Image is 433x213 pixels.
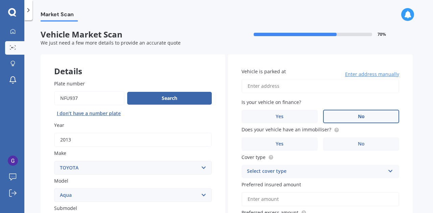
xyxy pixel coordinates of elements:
[378,32,386,37] span: 70 %
[242,192,399,206] input: Enter amount
[358,141,365,147] span: No
[345,71,399,78] span: Enter address manually
[242,127,331,133] span: Does your vehicle have an immobiliser?
[54,133,212,147] input: YYYY
[54,108,123,119] button: I don’t have a number plate
[242,68,286,75] span: Vehicle is parked at
[127,92,212,105] button: Search
[242,99,301,105] span: Is your vehicle on finance?
[54,178,68,184] span: Model
[54,205,77,211] span: Submodel
[242,79,399,93] input: Enter address
[54,80,85,87] span: Plate number
[41,30,227,39] span: Vehicle Market Scan
[358,114,365,119] span: No
[41,11,78,20] span: Market Scan
[54,150,66,157] span: Make
[41,54,225,75] div: Details
[242,154,266,160] span: Cover type
[242,181,301,188] span: Preferred insured amount
[41,39,181,46] span: We just need a few more details to provide an accurate quote
[8,156,18,166] img: ACg8ocJUMk1pNhPyisKvUJOpeP5ifBkv_A5I2VMCd8Z80O-TIzLiYGA=s96-c
[54,91,124,105] input: Enter plate number
[247,167,385,176] div: Select cover type
[276,141,283,147] span: Yes
[276,114,283,119] span: Yes
[54,122,64,128] span: Year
